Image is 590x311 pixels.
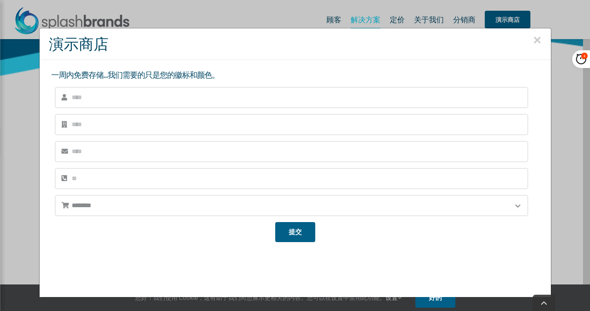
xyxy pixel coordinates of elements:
[533,32,542,47] font: ×
[51,69,219,80] font: 一周内免费存储...我们需要的只是您的徽标和颜色。
[533,33,542,47] button: 关闭
[275,222,315,242] button: 提交
[289,228,302,236] font: 提交
[49,35,109,53] font: 演示商店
